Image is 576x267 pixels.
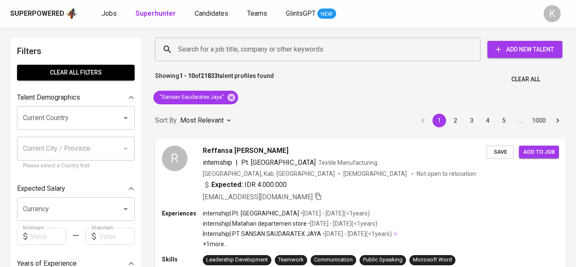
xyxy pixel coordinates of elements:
p: Showing of talent profiles found [155,72,274,87]
span: GlintsGPT [286,9,316,17]
span: Save [491,147,510,157]
span: Pt. [GEOGRAPHIC_DATA] [241,158,316,167]
div: Communication [314,256,353,264]
p: +1 more ... [203,240,398,248]
a: Superpoweredapp logo [10,7,78,20]
p: Skills [162,255,203,264]
button: Open [120,203,132,215]
span: Candidates [195,9,228,17]
p: • [DATE] - [DATE] ( <1 years ) [321,230,392,238]
input: Value [31,228,66,245]
p: Please select a Country first [23,162,129,170]
button: Go to page 1000 [530,114,548,127]
p: Talent Demographics [17,92,80,103]
a: Superhunter [135,9,178,19]
button: Go to page 4 [481,114,495,127]
div: Microsoft Word [413,256,452,264]
button: Add to job [519,146,559,159]
img: app logo [66,7,78,20]
p: Sort By [155,115,177,126]
b: Expected: [211,180,243,190]
button: page 1 [432,114,446,127]
div: IDR 4.000.000 [203,180,287,190]
nav: pagination navigation [415,114,566,127]
button: Clear All filters [17,65,135,80]
p: Internship | PT SANSAN SAUDARATEX JAYA [203,230,321,238]
div: Public Speaking [363,256,403,264]
div: [GEOGRAPHIC_DATA], Kab. [GEOGRAPHIC_DATA] [203,169,335,178]
span: Jobs [101,9,117,17]
div: "Sansan Saudaratex Jaya" [153,91,238,104]
div: K [544,5,561,22]
input: Value [99,228,135,245]
p: Expected Salary [17,184,65,194]
span: Clear All [511,74,540,85]
p: Experiences [162,209,203,218]
span: internship [203,158,232,167]
b: 1 - 10 [179,72,195,79]
span: "Sansan Saudaratex Jaya" [153,93,229,101]
p: Most Relevant [180,115,224,126]
button: Go to page 5 [497,114,511,127]
div: Leadership Development [206,256,268,264]
div: Superpowered [10,9,64,19]
button: Add New Talent [487,41,562,58]
p: Not open to relocation [417,169,476,178]
span: Add New Talent [494,44,556,55]
button: Open [120,112,132,124]
div: Teamwork [278,256,304,264]
b: Superhunter [135,9,176,17]
button: Save [487,146,514,159]
span: Reffansa [PERSON_NAME] [203,146,288,156]
a: Candidates [195,9,230,19]
div: Talent Demographics [17,89,135,106]
p: internship | Pt. [GEOGRAPHIC_DATA] [203,209,299,218]
button: Go to page 2 [449,114,462,127]
span: NEW [317,10,336,18]
h6: Filters [17,44,135,58]
span: Clear All filters [24,67,128,78]
b: 21833 [201,72,218,79]
div: R [162,146,187,171]
p: internship | Matahari departemen store [203,219,307,228]
div: Most Relevant [180,113,234,129]
p: • [DATE] - [DATE] ( <1 years ) [307,219,377,228]
div: Expected Salary [17,180,135,197]
p: • [DATE] - [DATE] ( <1 years ) [299,209,370,218]
a: Jobs [101,9,118,19]
a: GlintsGPT NEW [286,9,336,19]
button: Go to next page [551,114,564,127]
span: Add to job [523,147,555,157]
span: Teams [247,9,267,17]
button: Clear All [508,72,544,87]
span: [EMAIL_ADDRESS][DOMAIN_NAME] [203,193,313,201]
span: Textile Manufacturing [318,159,377,166]
span: [DEMOGRAPHIC_DATA] [343,169,408,178]
a: Teams [247,9,269,19]
button: Go to page 3 [465,114,478,127]
span: | [236,158,238,168]
div: … [513,116,527,125]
